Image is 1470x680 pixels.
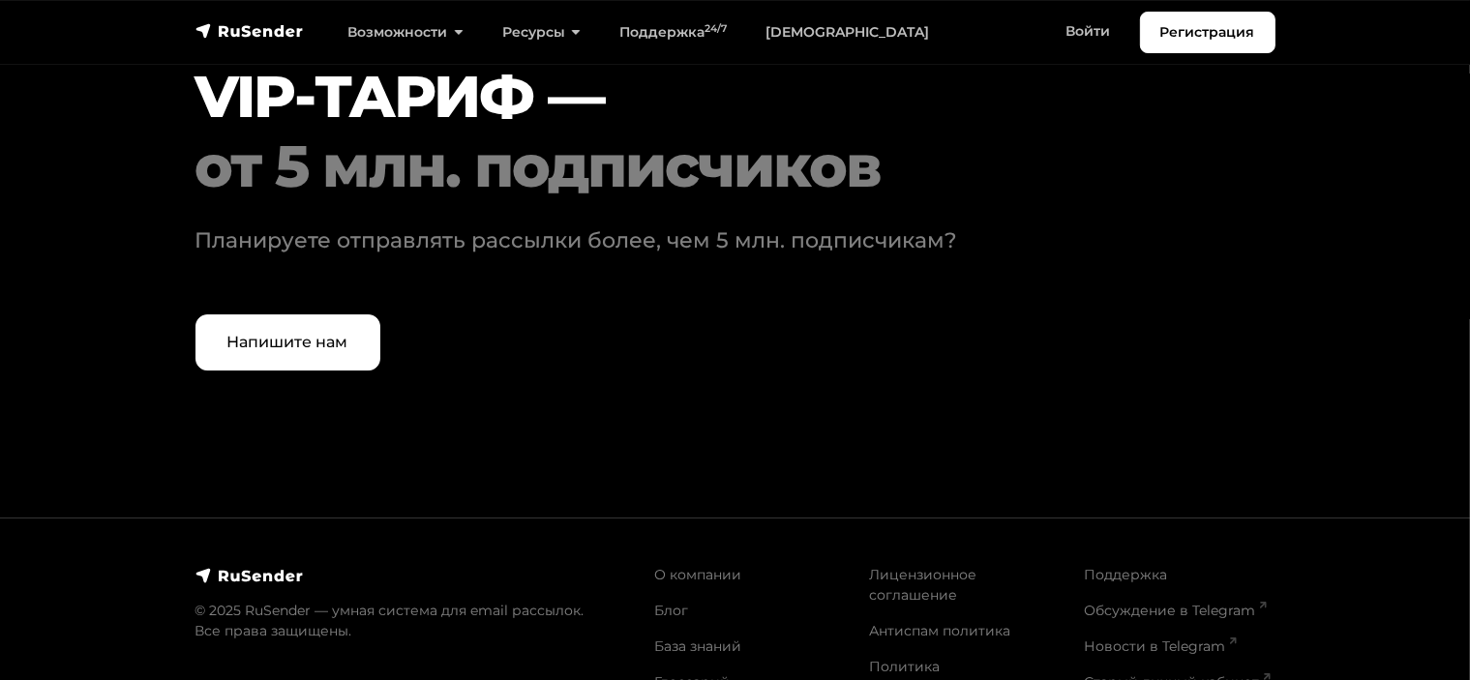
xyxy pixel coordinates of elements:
a: Регистрация [1140,12,1275,53]
img: RuSender [195,21,304,41]
a: Обсуждение в Telegram [1084,602,1267,619]
a: Напишите нам [195,314,380,370]
a: Ресурсы [483,13,600,52]
a: О компании [655,566,742,583]
a: База знаний [655,637,742,655]
a: Поддержка24/7 [600,13,746,52]
p: © 2025 RuSender — умная система для email рассылок. Все права защищены. [195,601,632,641]
a: Лицензионное соглашение [869,566,976,604]
img: RuSender [195,566,304,585]
div: от 5 млн. подписчиков [195,132,1184,201]
a: Поддержка [1084,566,1167,583]
a: Войти [1047,12,1130,51]
a: Блог [655,602,689,619]
sup: 24/7 [705,22,727,35]
p: Планируете отправлять рассылки более, чем 5 млн. подписчикам? [195,224,1133,256]
a: Новости в Telegram [1084,637,1237,655]
h2: VIP-ТАРИФ — [195,62,1184,201]
a: [DEMOGRAPHIC_DATA] [746,13,948,52]
a: Антиспам политика [869,622,1010,639]
a: Возможности [329,13,483,52]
